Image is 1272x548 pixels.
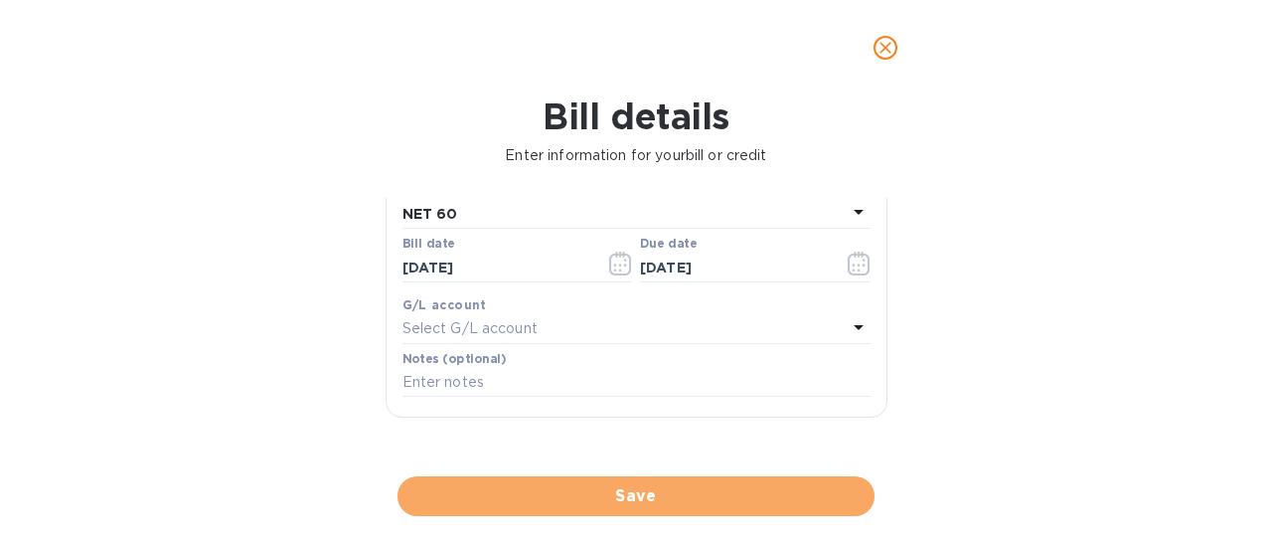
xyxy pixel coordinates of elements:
[413,484,859,508] span: Save
[402,239,455,251] label: Bill date
[16,145,1256,166] p: Enter information for your bill or credit
[640,239,697,251] label: Due date
[394,442,879,461] p: Bill image
[640,253,828,282] input: Due date
[402,353,507,365] label: Notes (optional)
[402,318,538,339] p: Select G/L account
[16,95,1256,137] h1: Bill details
[402,368,871,398] input: Enter notes
[402,297,487,312] b: G/L account
[402,206,458,222] b: NET 60
[402,253,590,282] input: Select date
[397,476,874,516] button: Save
[862,24,909,72] button: close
